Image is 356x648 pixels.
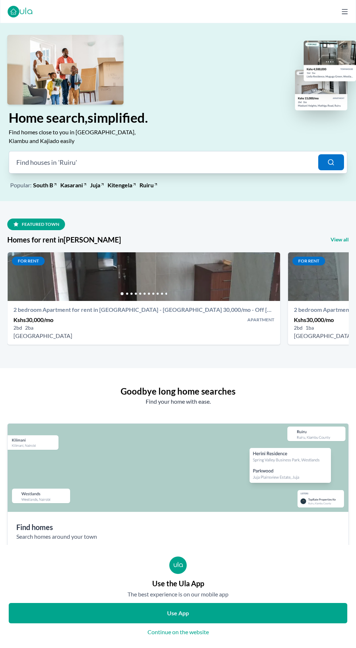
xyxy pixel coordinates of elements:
h5: Kshs 30,000 /mo [294,315,334,324]
h4: 2 bedroom Apartment for rent in Kahawa Sukari - Kshs 30,000/mo - Off Kahawa Sukari Avenue & Barin... [13,305,274,314]
h6: 2 ba [25,324,33,331]
h6: 2 bd [13,324,22,331]
span: For rent [292,257,325,265]
span: The best experience is on our mobile app [128,590,228,599]
img: ruiru houses for rent - ula africa [295,70,347,110]
span: Find houses in [16,157,57,167]
span: Use App [167,609,189,618]
img: Ula Africa Agent Filters [298,490,344,508]
a: 2 bedroom Apartment for rent in [GEOGRAPHIC_DATA] - [GEOGRAPHIC_DATA] 30,000/mo - Off [GEOGRAPHIC... [8,301,280,345]
img: Ula Africa Town Filters [0,435,58,450]
h3: Search homes around your town [16,532,340,541]
a: View all [331,236,349,243]
a: Ruiru [139,181,154,189]
h5: Kshs 30,000 /mo [13,315,53,324]
h6: 1 ba [306,324,314,331]
span: simplified. [88,110,148,126]
img: westlands houses for sale - ula africa [304,41,356,81]
span: Popular: [10,181,32,189]
img: 2 bedroom Apartment for rent - Kshs 30,000/mo - in Kahawa Sukari along Off Kahawa Sukari Avenue &... [8,252,280,301]
button: Search [315,151,347,174]
img: Ula Africa Homes Filters [250,448,331,483]
span: Use the Ula App [152,578,204,588]
h5: 2 bedroom Apartment for rent in Kahawa Sukari - Kshs 30,000/mo - Off Kahawa Sukari Avenue & Barin... [13,331,274,340]
h2: Featured town [22,221,59,227]
span: 'Ruiru' [58,157,77,167]
a: Kitengela [108,181,132,189]
h2: Find homes [16,522,340,532]
a: Juja [90,181,100,189]
a: Close Download Modal [147,628,209,636]
a: Open Store [9,603,347,623]
h1: Home search, [9,110,347,125]
img: Ula Africa Town Filters_2 [287,427,345,441]
h2: Find homes close to you in [GEOGRAPHIC_DATA], Kiambu and Kajiado easily [9,128,347,145]
a: Kasarani [60,181,83,189]
h2: Goodbye long home searches [103,386,253,397]
h5: Apartment [247,317,274,323]
span: ula [173,560,183,570]
span: For rent [12,257,45,265]
h3: Find your home with ease. [146,397,211,406]
h3: Homes for rent in [PERSON_NAME] [7,235,121,245]
a: South B [33,181,53,189]
img: Ula Africa Town Filters_3 [12,489,70,503]
img: home search simplified - ula africa [7,35,124,105]
h6: 2 bd [294,324,303,331]
a: ula [19,6,33,17]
